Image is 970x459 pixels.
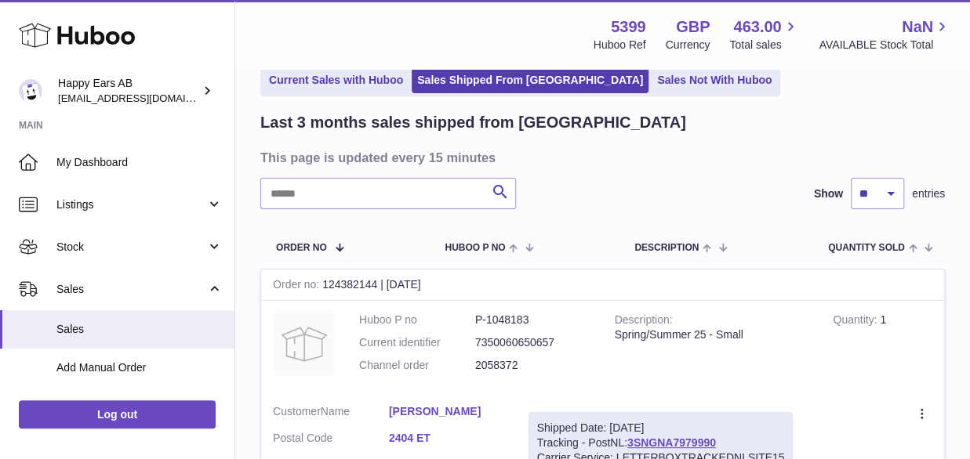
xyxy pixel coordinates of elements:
span: Order No [276,243,327,253]
a: 3SNGNA7979990 [627,436,716,449]
dt: Current identifier [359,335,475,350]
a: 463.00 Total sales [729,16,799,52]
a: Sales Shipped From [GEOGRAPHIC_DATA] [412,67,648,93]
span: Stock [56,240,206,255]
span: Quantity Sold [828,243,905,253]
span: 463.00 [733,16,781,38]
strong: Quantity [833,313,880,330]
span: Listings [56,197,206,212]
span: entries [912,186,945,201]
dd: 2058372 [475,358,591,373]
span: Add Manual Order [56,360,223,375]
div: Spring/Summer 25 - Small [615,327,810,342]
a: Log out [19,400,216,428]
h2: Last 3 months sales shipped from [GEOGRAPHIC_DATA] [260,112,686,133]
span: Description [634,243,699,253]
strong: GBP [676,16,710,38]
a: NaN AVAILABLE Stock Total [819,16,951,52]
dt: Postal Code [273,431,389,450]
dt: Huboo P no [359,313,475,327]
div: Shipped Date: [DATE] [537,421,785,436]
td: 1 [821,301,944,392]
span: Sales [56,322,223,337]
dd: 7350060650657 [475,335,591,350]
span: Customer [273,405,321,417]
strong: Description [615,313,673,330]
img: 3pl@happyearsearplugs.com [19,79,42,103]
div: Happy Ears AB [58,76,199,106]
div: 124382144 | [DATE] [261,269,944,301]
a: [PERSON_NAME] [389,404,505,419]
span: Sales [56,282,206,297]
span: NaN [902,16,933,38]
a: 2404 ET [389,431,505,446]
h3: This page is updated every 15 minutes [260,149,941,166]
dt: Channel order [359,358,475,373]
div: Currency [666,38,710,52]
dt: Name [273,404,389,423]
a: Current Sales with Huboo [263,67,409,93]
a: Sales Not With Huboo [652,67,777,93]
div: Huboo Ref [594,38,646,52]
strong: 5399 [611,16,646,38]
span: My Dashboard [56,155,223,170]
span: AVAILABLE Stock Total [819,38,951,52]
label: Show [814,186,843,201]
dd: P-1048183 [475,313,591,327]
img: no-photo.jpg [273,313,336,375]
span: Huboo P no [445,243,505,253]
span: Total sales [729,38,799,52]
strong: Order no [273,278,322,295]
span: [EMAIL_ADDRESS][DOMAIN_NAME] [58,92,231,104]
